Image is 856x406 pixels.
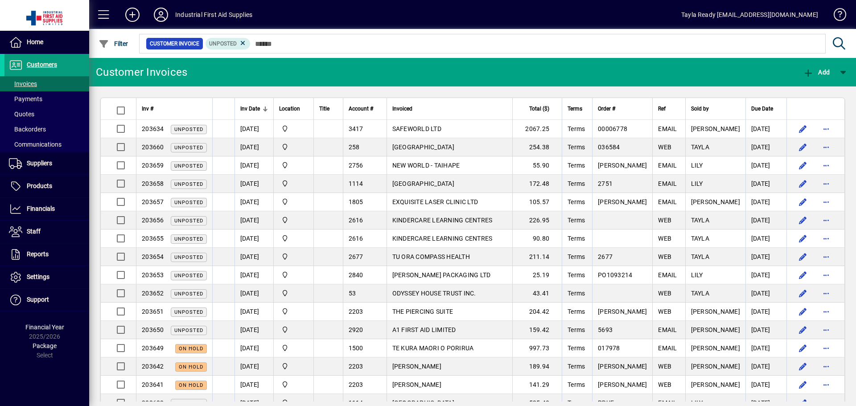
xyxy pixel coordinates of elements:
a: Communications [4,137,89,152]
span: TAYLA [691,235,709,242]
span: Unposted [174,291,203,297]
button: Add [118,7,147,23]
span: 1500 [349,344,363,352]
a: Payments [4,91,89,107]
span: Unposted [174,145,203,151]
span: 1114 [349,180,363,187]
div: Order # [598,104,647,114]
span: Terms [568,125,585,132]
td: [DATE] [745,120,786,138]
span: TAYLA [691,144,709,151]
span: Unposted [174,181,203,187]
a: Knowledge Base [827,2,845,31]
div: Sold by [691,104,740,114]
span: INDUSTRIAL FIRST AID SUPPLIES LTD [279,288,308,298]
td: 211.14 [512,248,562,266]
button: Filter [96,36,131,52]
span: 2751 [598,180,613,187]
td: [DATE] [745,303,786,321]
td: 254.38 [512,138,562,156]
span: Settings [27,273,49,280]
span: Unposted [174,254,203,260]
a: Invoices [4,76,89,91]
span: Unposted [174,200,203,205]
td: 226.95 [512,211,562,230]
span: [PERSON_NAME] [598,198,647,205]
td: [DATE] [235,284,273,303]
span: INDUSTRIAL FIRST AID SUPPLIES LTD [279,197,308,207]
span: 258 [349,144,360,151]
span: Unposted [209,41,237,47]
button: Edit [796,377,810,392]
span: Suppliers [27,160,52,167]
td: 2067.25 [512,120,562,138]
span: INDUSTRIAL FIRST AID SUPPLIES LTD [279,270,308,280]
td: [DATE] [235,120,273,138]
a: Suppliers [4,152,89,175]
div: Ref [658,104,679,114]
span: 2203 [349,381,363,388]
span: Financials [27,205,55,212]
span: INDUSTRIAL FIRST AID SUPPLIES LTD [279,124,308,134]
button: More options [819,213,833,227]
button: More options [819,250,833,264]
span: Home [27,38,43,45]
div: Title [319,104,337,114]
span: 2677 [598,253,613,260]
span: EMAIL [658,162,677,169]
span: Backorders [9,126,46,133]
span: Payments [9,95,42,103]
span: Sold by [691,104,709,114]
span: On hold [179,382,203,388]
td: 90.80 [512,230,562,248]
button: Edit [796,195,810,209]
span: [PERSON_NAME] PACKAGING LTD [392,271,491,279]
span: 203657 [142,198,164,205]
span: Unposted [174,163,203,169]
td: [DATE] [235,175,273,193]
button: More options [819,195,833,209]
div: Invoiced [392,104,507,114]
a: Backorders [4,122,89,137]
span: Total ($) [529,104,549,114]
span: [GEOGRAPHIC_DATA] [392,144,454,151]
span: 203642 [142,363,164,370]
button: More options [819,323,833,337]
button: Edit [796,250,810,264]
span: 203650 [142,326,164,333]
span: 203654 [142,253,164,260]
span: INDUSTRIAL FIRST AID SUPPLIES LTD [279,307,308,316]
span: NEW WORLD - TAIHAPE [392,162,460,169]
span: TU ORA COMPASS HEALTH [392,253,470,260]
td: [DATE] [745,248,786,266]
span: [PERSON_NAME] [691,198,740,205]
span: 2616 [349,217,363,224]
div: Tayla Ready [EMAIL_ADDRESS][DOMAIN_NAME] [681,8,818,22]
span: INDUSTRIAL FIRST AID SUPPLIES LTD [279,179,308,189]
td: [DATE] [745,376,786,394]
span: 203660 [142,144,164,151]
button: Profile [147,7,175,23]
td: 997.73 [512,339,562,357]
span: [PERSON_NAME] [392,363,441,370]
span: 2756 [349,162,363,169]
span: 53 [349,290,356,297]
div: Total ($) [518,104,557,114]
span: 203649 [142,344,164,352]
span: Customers [27,61,57,68]
td: [DATE] [745,357,786,376]
a: Staff [4,221,89,243]
td: [DATE] [235,138,273,156]
span: Terms [568,326,585,333]
span: Support [27,296,49,303]
span: 3417 [349,125,363,132]
span: Terms [568,290,585,297]
span: Quotes [9,111,34,118]
td: [DATE] [745,211,786,230]
div: Industrial First Aid Supplies [175,8,252,22]
td: [DATE] [745,284,786,303]
td: [DATE] [745,138,786,156]
span: THE PIERCING SUITE [392,308,453,315]
span: EXQUISITE LASER CLINIC LTD [392,198,478,205]
button: Edit [796,359,810,373]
